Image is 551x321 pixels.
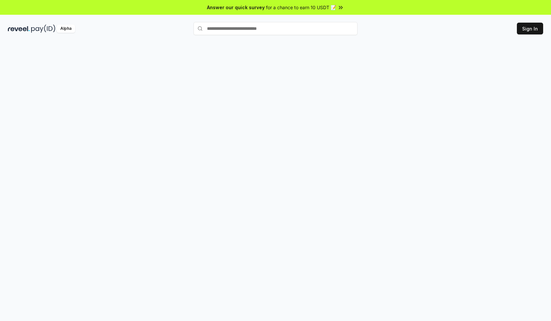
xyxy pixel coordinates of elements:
[517,23,543,34] button: Sign In
[57,25,75,33] div: Alpha
[266,4,336,11] span: for a chance to earn 10 USDT 📝
[31,25,55,33] img: pay_id
[8,25,30,33] img: reveel_dark
[207,4,265,11] span: Answer our quick survey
